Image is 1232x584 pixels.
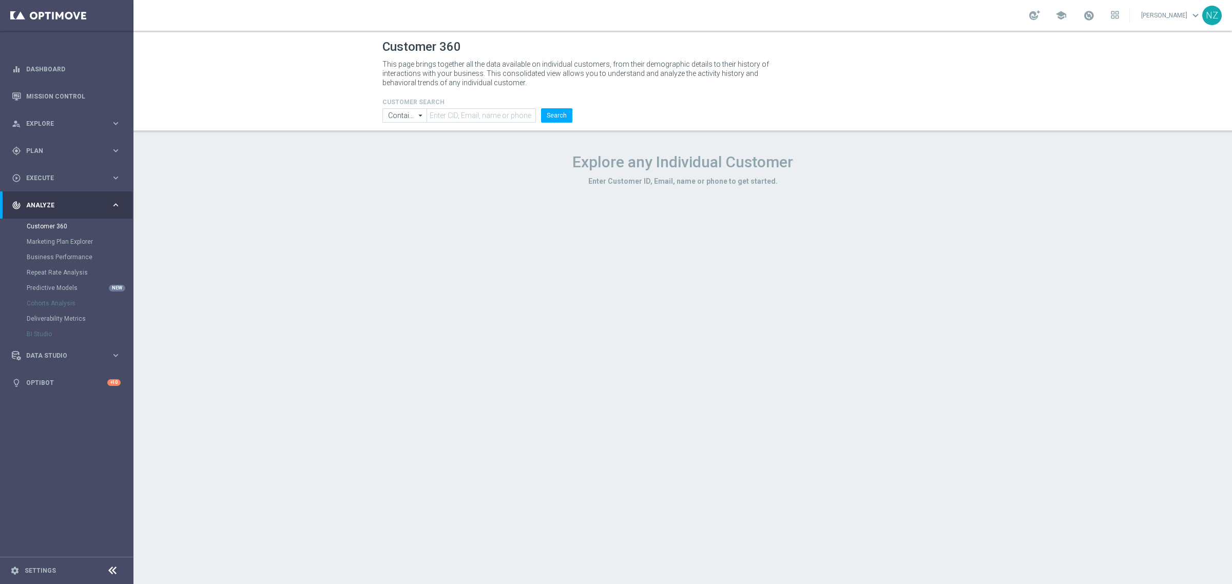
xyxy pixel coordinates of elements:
a: Settings [25,568,56,574]
span: Analyze [26,202,111,208]
h1: Customer 360 [382,40,983,54]
p: This page brings together all the data available on individual customers, from their demographic ... [382,60,778,87]
div: Deliverability Metrics [27,311,132,326]
a: Mission Control [26,83,121,110]
div: Predictive Models [27,280,132,296]
div: Analyze [12,201,111,210]
div: +10 [107,379,121,386]
a: Business Performance [27,253,107,261]
a: Optibot [26,369,107,396]
a: Customer 360 [27,222,107,230]
a: [PERSON_NAME]keyboard_arrow_down [1140,8,1202,23]
a: Predictive Models [27,284,107,292]
i: equalizer [12,65,21,74]
span: Execute [26,175,111,181]
i: keyboard_arrow_right [111,351,121,360]
i: settings [10,566,20,575]
h3: Enter Customer ID, Email, name or phone to get started. [382,177,983,186]
div: Mission Control [12,83,121,110]
span: Data Studio [26,353,111,359]
input: Contains [382,108,427,123]
i: arrow_drop_down [416,109,426,122]
button: lightbulb Optibot +10 [11,379,121,387]
div: Dashboard [12,55,121,83]
button: Mission Control [11,92,121,101]
div: Data Studio [12,351,111,360]
div: Marketing Plan Explorer [27,234,132,249]
button: Data Studio keyboard_arrow_right [11,352,121,360]
button: play_circle_outline Execute keyboard_arrow_right [11,174,121,182]
span: school [1055,10,1067,21]
a: Dashboard [26,55,121,83]
a: Repeat Rate Analysis [27,268,107,277]
div: Cohorts Analysis [27,296,132,311]
span: keyboard_arrow_down [1190,10,1201,21]
input: Enter CID, Email, name or phone [427,108,536,123]
div: Execute [12,173,111,183]
div: Explore [12,119,111,128]
div: Business Performance [27,249,132,265]
button: Search [541,108,572,123]
a: Marketing Plan Explorer [27,238,107,246]
a: Deliverability Metrics [27,315,107,323]
i: keyboard_arrow_right [111,119,121,128]
i: track_changes [12,201,21,210]
div: NEW [109,285,125,291]
span: Explore [26,121,111,127]
div: Customer 360 [27,219,132,234]
i: play_circle_outline [12,173,21,183]
h1: Explore any Individual Customer [382,153,983,171]
button: equalizer Dashboard [11,65,121,73]
button: track_changes Analyze keyboard_arrow_right [11,201,121,209]
div: Repeat Rate Analysis [27,265,132,280]
i: keyboard_arrow_right [111,200,121,210]
button: gps_fixed Plan keyboard_arrow_right [11,147,121,155]
button: person_search Explore keyboard_arrow_right [11,120,121,128]
div: NZ [1202,6,1222,25]
i: keyboard_arrow_right [111,146,121,155]
div: BI Studio [27,326,132,342]
i: lightbulb [12,378,21,387]
i: keyboard_arrow_right [111,173,121,183]
i: gps_fixed [12,146,21,155]
h4: CUSTOMER SEARCH [382,99,572,106]
span: Plan [26,148,111,154]
div: Optibot [12,369,121,396]
div: Plan [12,146,111,155]
i: person_search [12,119,21,128]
